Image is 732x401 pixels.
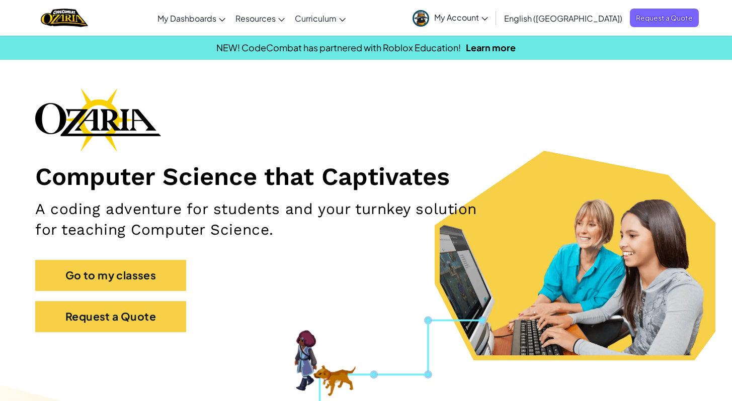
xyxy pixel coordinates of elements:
[35,162,697,192] h1: Computer Science that Captivates
[504,13,622,24] span: English ([GEOGRAPHIC_DATA])
[230,5,290,32] a: Resources
[413,10,429,27] img: avatar
[466,42,516,53] a: Learn more
[499,5,627,32] a: English ([GEOGRAPHIC_DATA])
[41,8,88,28] a: Ozaria by CodeCombat logo
[630,9,699,27] a: Request a Quote
[295,13,337,24] span: Curriculum
[35,260,186,291] a: Go to my classes
[157,13,216,24] span: My Dashboards
[434,12,488,23] span: My Account
[41,8,88,28] img: Home
[290,5,351,32] a: Curriculum
[35,199,478,240] h2: A coding adventure for students and your turnkey solution for teaching Computer Science.
[152,5,230,32] a: My Dashboards
[35,301,186,332] a: Request a Quote
[35,87,161,152] img: Ozaria branding logo
[235,13,276,24] span: Resources
[408,2,493,34] a: My Account
[216,42,461,53] span: NEW! CodeCombat has partnered with Roblox Education!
